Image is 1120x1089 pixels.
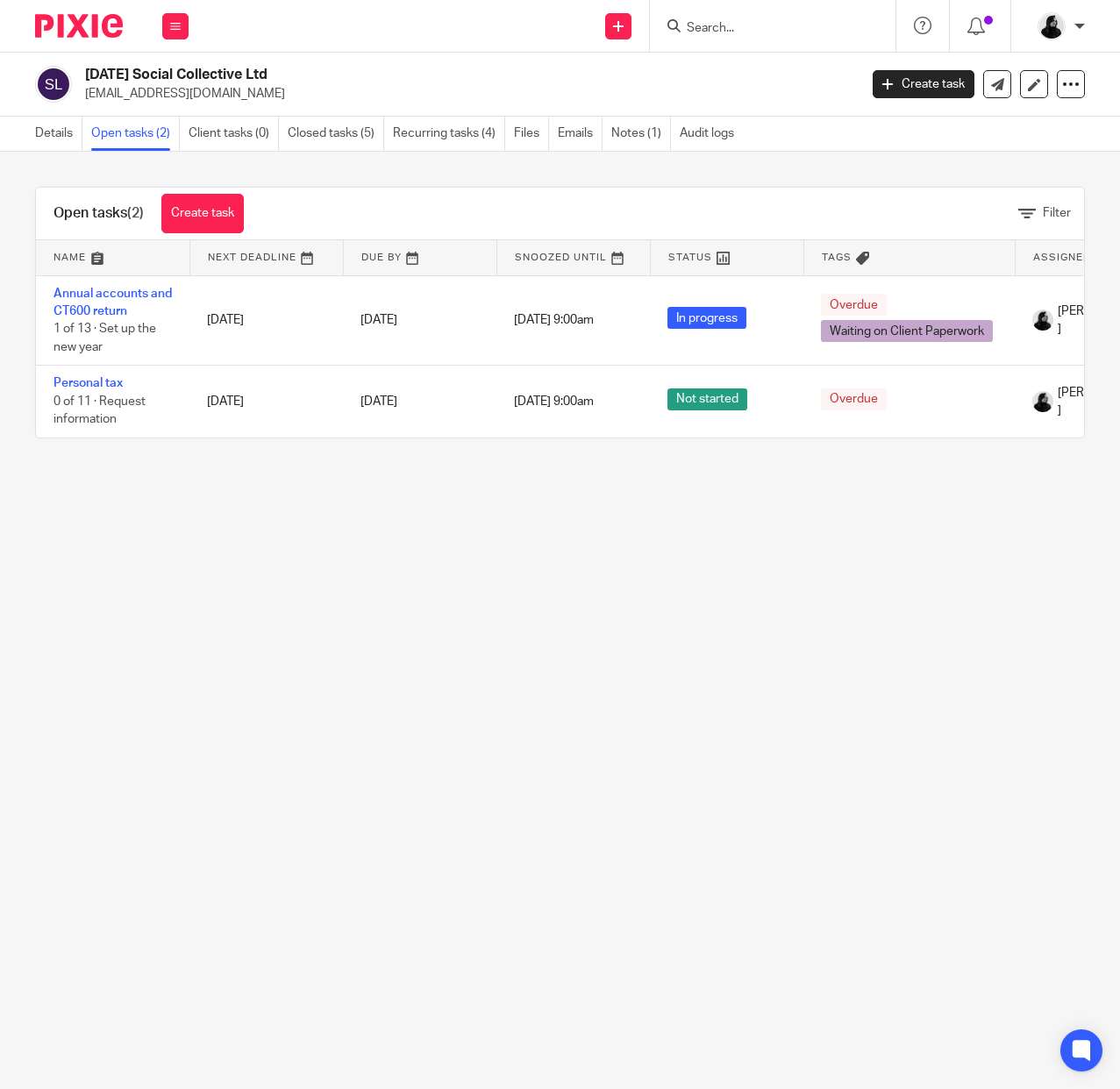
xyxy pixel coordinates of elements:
[822,253,852,262] span: Tags
[611,117,671,151] a: Notes (1)
[189,275,343,366] td: [DATE]
[667,388,747,410] span: Not started
[668,253,712,262] span: Status
[514,117,549,151] a: Files
[821,320,993,342] span: Waiting on Client Paperwork
[821,294,887,316] span: Overdue
[873,70,974,98] a: Create task
[85,85,846,103] p: [EMAIL_ADDRESS][DOMAIN_NAME]
[189,366,343,438] td: [DATE]
[667,307,746,329] span: In progress
[161,194,244,233] a: Create task
[360,395,397,408] span: [DATE]
[515,253,607,262] span: Snoozed Until
[1043,207,1071,219] span: Filter
[558,117,603,151] a: Emails
[1032,391,1053,412] img: PHOTO-2023-03-20-11-06-28%203.jpg
[1038,12,1066,40] img: PHOTO-2023-03-20-11-06-28%203.jpg
[514,314,594,326] span: [DATE] 9:00am
[54,323,156,353] span: 1 of 13 · Set up the new year
[514,395,594,408] span: [DATE] 9:00am
[393,117,505,151] a: Recurring tasks (4)
[91,117,180,151] a: Open tasks (2)
[54,377,123,389] a: Personal tax
[35,117,82,151] a: Details
[54,288,172,317] a: Annual accounts and CT600 return
[821,388,887,410] span: Overdue
[360,314,397,326] span: [DATE]
[85,66,694,84] h2: [DATE] Social Collective Ltd
[35,14,123,38] img: Pixie
[54,204,144,223] h1: Open tasks
[35,66,72,103] img: svg%3E
[680,117,743,151] a: Audit logs
[1032,310,1053,331] img: PHOTO-2023-03-20-11-06-28%203.jpg
[288,117,384,151] a: Closed tasks (5)
[189,117,279,151] a: Client tasks (0)
[685,21,843,37] input: Search
[54,395,146,426] span: 0 of 11 · Request information
[127,206,144,220] span: (2)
